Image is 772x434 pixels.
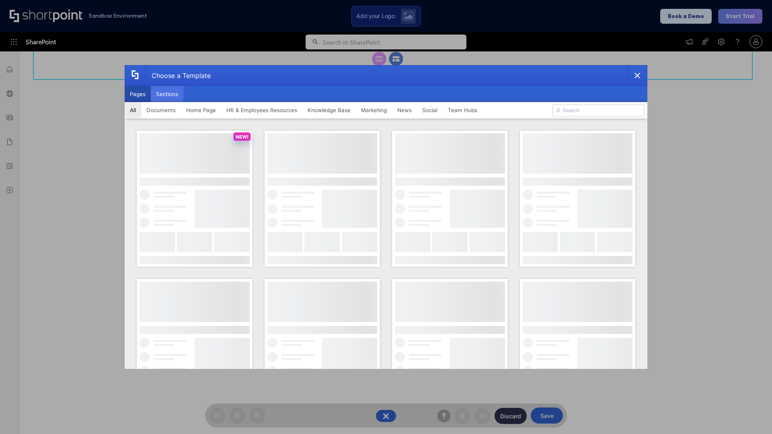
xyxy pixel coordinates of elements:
div: Choose a Template [145,66,211,86]
button: Team Hubs [443,102,482,118]
button: Sections [151,86,183,102]
button: News [392,102,417,118]
div: template selector [125,65,647,369]
button: All [125,102,141,118]
button: Documents [141,102,181,118]
p: NEW! [236,134,248,140]
iframe: Chat Widget [732,395,772,434]
button: HR & Employees Resources [221,102,302,118]
button: Pages [125,86,151,102]
button: Knowledge Base [302,102,356,118]
button: Home Page [181,102,221,118]
button: Social [417,102,443,118]
button: Marketing [356,102,392,118]
input: Search [552,104,644,117]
